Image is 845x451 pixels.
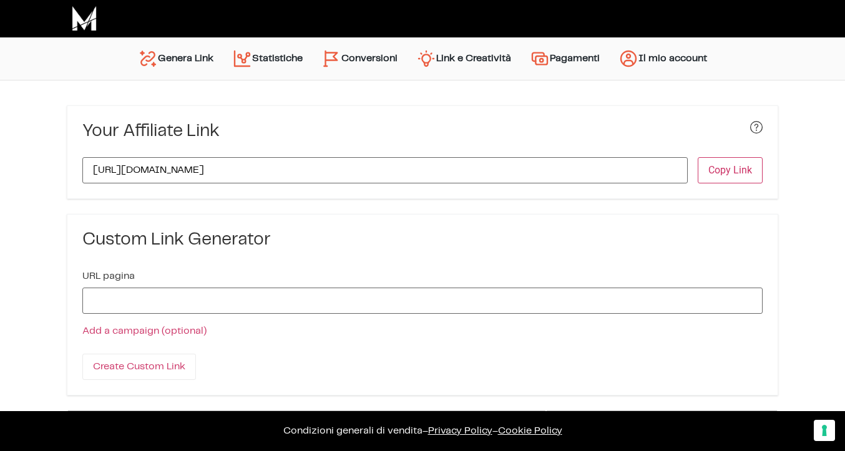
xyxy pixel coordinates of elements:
[283,426,422,435] a: Condizioni generali di vendita
[82,121,220,142] h3: Your Affiliate Link
[312,44,407,74] a: Conversioni
[520,44,609,74] a: Pagamenti
[428,426,492,435] a: Privacy Policy
[618,49,638,69] img: account.svg
[10,402,47,440] iframe: Customerly Messenger Launcher
[416,49,436,69] img: creativity.svg
[138,49,158,69] img: generate-link.svg
[814,420,835,441] button: Le tue preferenze relative al consenso per le tecnologie di tracciamento
[82,326,207,336] a: Add a campaign (optional)
[82,354,196,380] input: Create Custom Link
[530,49,550,69] img: payments.svg
[609,44,716,74] a: Il mio account
[407,44,520,74] a: Link e Creatività
[321,49,341,69] img: conversion-2.svg
[12,424,833,439] p: – –
[232,49,252,69] img: stats.svg
[82,230,763,251] h3: Custom Link Generator
[129,37,716,80] nav: Menu principale
[498,426,562,435] span: Cookie Policy
[82,271,135,281] label: URL pagina
[698,157,763,183] button: Copy Link
[223,44,312,74] a: Statistiche
[129,44,223,74] a: Genera Link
